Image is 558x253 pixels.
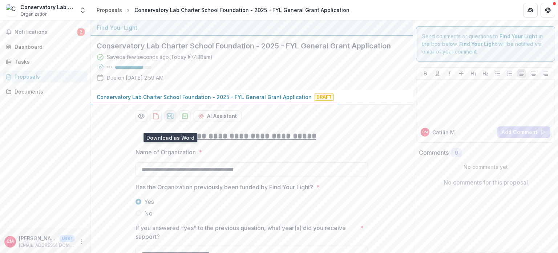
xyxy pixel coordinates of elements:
nav: breadcrumb [94,5,352,15]
span: Draft [315,94,333,101]
button: Add Comment [497,126,550,138]
button: Strike [457,69,466,78]
button: Align Left [517,69,526,78]
button: Get Help [541,3,555,17]
button: Bold [421,69,430,78]
button: Heading 2 [481,69,490,78]
button: Align Right [541,69,550,78]
div: Catilin Morely [7,239,14,244]
button: Open entity switcher [78,3,88,17]
p: 76 % [107,65,112,70]
span: Yes [144,197,154,206]
h2: Comments [419,149,449,156]
div: Conservatory Lab Charter School Foundation [20,3,75,11]
p: Due on [DATE] 2:59 AM [107,74,163,82]
p: If you answered "yes" to the previous question, what year(s) did you receive support? [136,224,357,241]
button: Notifications2 [3,26,88,38]
div: Conservatory Lab Charter School Foundation - 2025 - FYL General Grant Application [134,6,349,14]
div: Dashboard [15,43,82,51]
button: download-proposal [165,110,176,122]
p: [EMAIL_ADDRESS][DOMAIN_NAME] [19,242,74,249]
button: Align Center [529,69,538,78]
span: No [144,209,153,218]
button: Heading 1 [469,69,478,78]
p: Has the Organization previously been funded by Find Your Light? [136,183,313,191]
button: AI Assistant [194,110,242,122]
button: download-proposal [150,110,162,122]
button: download-proposal [179,110,191,122]
a: Tasks [3,56,88,68]
span: 2 [77,28,85,36]
a: Documents [3,86,88,98]
button: Preview e6420490-74a4-405f-9695-beeda4323658-0.pdf [136,110,147,122]
div: Proposals [97,6,122,14]
button: Italicize [445,69,454,78]
div: Find Your Light [97,23,407,32]
a: Proposals [94,5,125,15]
p: User [60,235,74,242]
div: Saved a few seconds ago ( Today @ 7:38am ) [107,53,213,61]
button: Bullet List [493,69,502,78]
button: Partners [523,3,538,17]
a: Proposals [3,71,88,83]
div: Tasks [15,58,82,66]
a: Dashboard [3,41,88,53]
div: Documents [15,88,82,95]
span: 0 [455,150,458,156]
img: Conservatory Lab Charter School Foundation [6,4,17,16]
strong: Find Your Light [500,33,537,39]
div: Catilin Morely [422,130,428,134]
div: Send comments or questions to in the box below. will be notified via email of your comment. [416,26,555,62]
p: Catilin M [432,129,455,136]
p: No comments yet [419,163,552,171]
button: More [77,237,86,246]
p: Conservatory Lab Charter School Foundation - 2025 - FYL General Grant Application [97,93,312,101]
p: Name of Organization [136,148,196,157]
strong: Find Your Light [459,41,497,47]
button: Underline [433,69,442,78]
div: Proposals [15,73,82,80]
h2: Conservatory Lab Charter School Foundation - 2025 - FYL General Grant Application [97,41,395,50]
p: No comments for this proposal [444,178,528,187]
span: Organization [20,11,48,17]
p: [PERSON_NAME] [19,234,57,242]
span: Notifications [15,29,77,35]
button: Ordered List [505,69,514,78]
